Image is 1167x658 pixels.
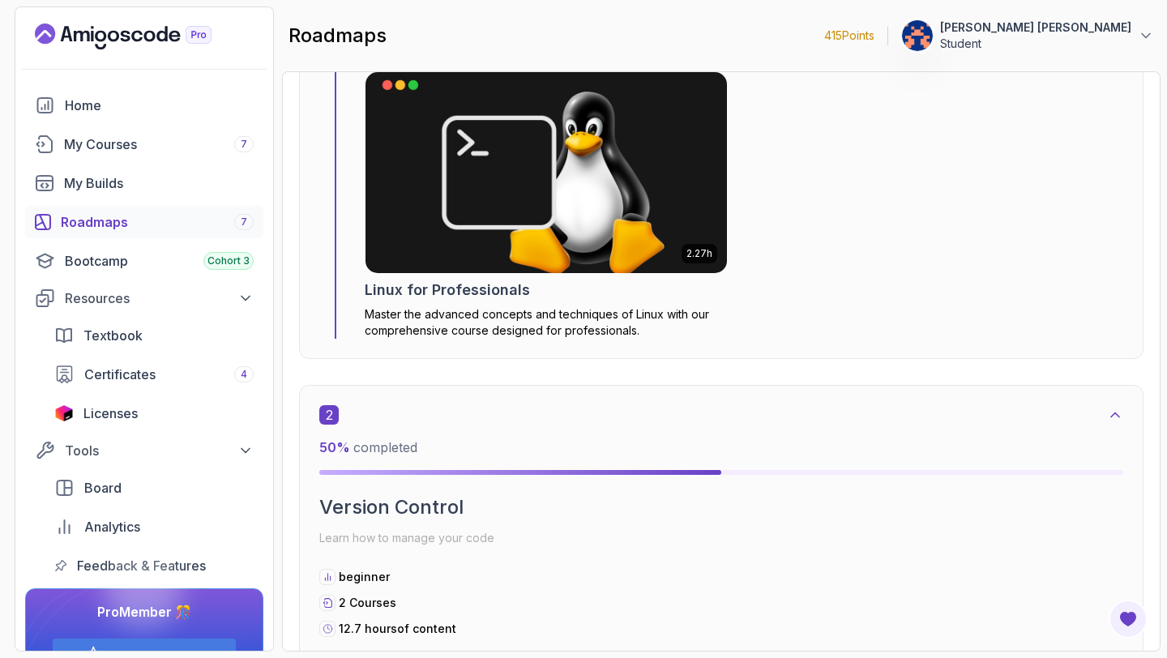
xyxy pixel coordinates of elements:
[686,247,712,260] p: 2.27h
[940,36,1131,52] p: Student
[25,245,263,277] a: bootcamp
[25,167,263,199] a: builds
[65,288,254,308] div: Resources
[319,494,1123,520] h2: Version Control
[365,71,728,339] a: Linux for Professionals card2.27hLinux for ProfessionalsMaster the advanced concepts and techniqu...
[824,28,874,44] p: 415 Points
[45,397,263,429] a: licenses
[365,279,530,301] h2: Linux for Professionals
[207,254,250,267] span: Cohort 3
[241,216,247,229] span: 7
[1109,600,1148,639] button: Open Feedback Button
[65,251,254,271] div: Bootcamp
[365,306,728,339] p: Master the advanced concepts and techniques of Linux with our comprehensive course designed for p...
[77,556,206,575] span: Feedback & Features
[339,569,390,585] p: beginner
[319,527,1123,549] p: Learn how to manage your code
[61,212,254,232] div: Roadmaps
[25,89,263,122] a: home
[319,439,350,455] span: 50 %
[25,206,263,238] a: roadmaps
[45,358,263,391] a: certificates
[25,436,263,465] button: Tools
[45,511,263,543] a: analytics
[365,72,727,273] img: Linux for Professionals card
[25,128,263,160] a: courses
[241,368,247,381] span: 4
[83,404,138,423] span: Licenses
[64,135,254,154] div: My Courses
[241,138,247,151] span: 7
[45,319,263,352] a: textbook
[45,472,263,504] a: board
[339,621,456,637] p: 12.7 hours of content
[83,326,143,345] span: Textbook
[84,517,140,536] span: Analytics
[319,405,339,425] span: 2
[35,23,249,49] a: Landing page
[64,173,254,193] div: My Builds
[84,365,156,384] span: Certificates
[902,20,933,51] img: user profile image
[54,405,74,421] img: jetbrains icon
[289,23,387,49] h2: roadmaps
[901,19,1154,52] button: user profile image[PERSON_NAME] [PERSON_NAME]Student
[65,96,254,115] div: Home
[84,478,122,498] span: Board
[25,284,263,313] button: Resources
[940,19,1131,36] p: [PERSON_NAME] [PERSON_NAME]
[65,441,254,460] div: Tools
[339,596,396,609] span: 2 Courses
[319,439,417,455] span: completed
[45,549,263,582] a: feedback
